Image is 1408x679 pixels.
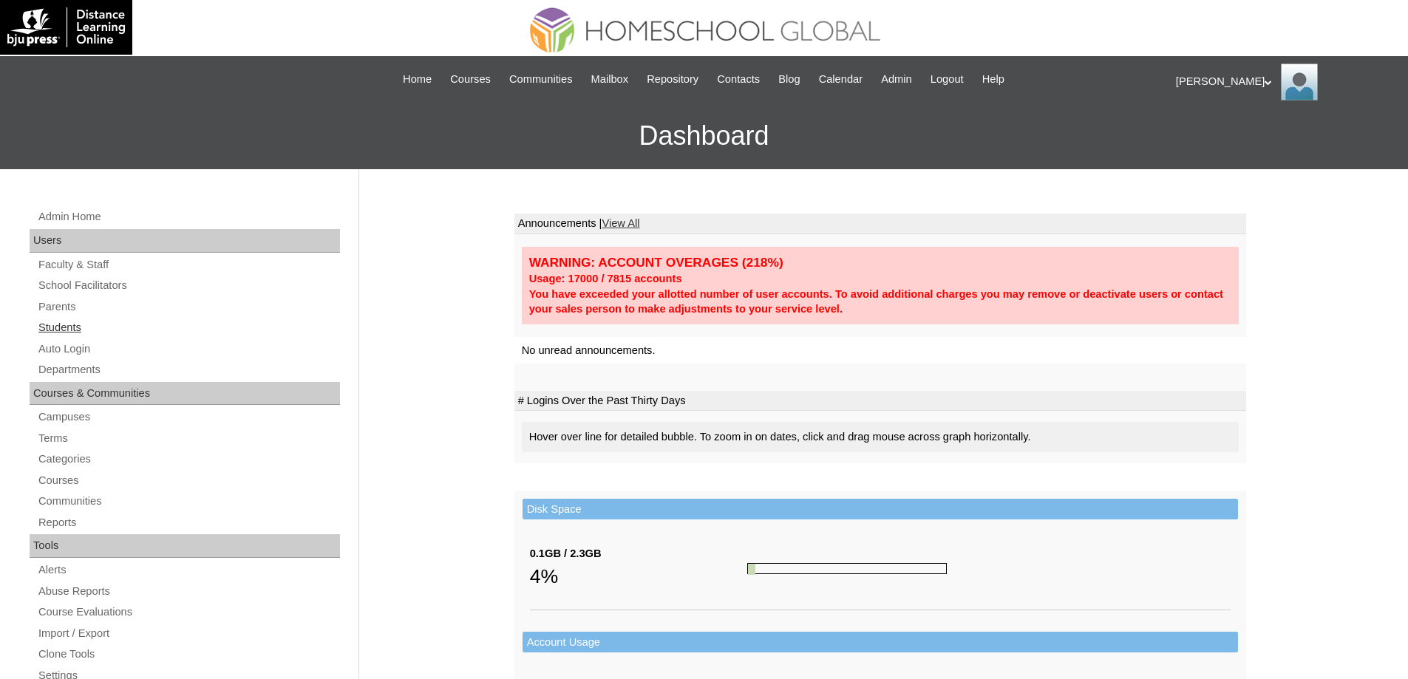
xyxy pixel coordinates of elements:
[395,71,439,88] a: Home
[923,71,971,88] a: Logout
[982,71,1004,88] span: Help
[37,492,340,511] a: Communities
[37,318,340,337] a: Students
[7,103,1401,169] h3: Dashboard
[443,71,498,88] a: Courses
[975,71,1012,88] a: Help
[37,408,340,426] a: Campuses
[819,71,863,88] span: Calendar
[37,513,340,532] a: Reports
[7,7,125,47] img: logo-white.png
[37,645,340,663] a: Clone Tools
[529,287,1231,317] div: You have exceeded your allotted number of user accounts. To avoid additional charges you may remo...
[514,337,1246,364] td: No unread announcements.
[514,391,1246,412] td: # Logins Over the Past Thirty Days
[874,71,919,88] a: Admin
[37,361,340,379] a: Departments
[37,276,340,295] a: School Facilitators
[530,546,747,562] div: 0.1GB / 2.3GB
[710,71,767,88] a: Contacts
[881,71,912,88] span: Admin
[37,624,340,643] a: Import / Export
[530,562,747,591] div: 4%
[591,71,629,88] span: Mailbox
[37,298,340,316] a: Parents
[584,71,636,88] a: Mailbox
[30,229,340,253] div: Users
[778,71,800,88] span: Blog
[37,429,340,448] a: Terms
[37,340,340,358] a: Auto Login
[403,71,432,88] span: Home
[37,603,340,621] a: Course Evaluations
[529,254,1231,271] div: WARNING: ACCOUNT OVERAGES (218%)
[30,382,340,406] div: Courses & Communities
[639,71,706,88] a: Repository
[522,422,1239,452] div: Hover over line for detailed bubble. To zoom in on dates, click and drag mouse across graph horiz...
[717,71,760,88] span: Contacts
[514,214,1246,234] td: Announcements |
[37,582,340,601] a: Abuse Reports
[812,71,870,88] a: Calendar
[1281,64,1318,100] img: Ariane Ebuen
[771,71,807,88] a: Blog
[450,71,491,88] span: Courses
[523,499,1238,520] td: Disk Space
[30,534,340,558] div: Tools
[509,71,573,88] span: Communities
[37,561,340,579] a: Alerts
[37,256,340,274] a: Faculty & Staff
[502,71,580,88] a: Communities
[1176,64,1393,100] div: [PERSON_NAME]
[602,217,639,229] a: View All
[37,450,340,468] a: Categories
[931,71,964,88] span: Logout
[647,71,698,88] span: Repository
[523,632,1238,653] td: Account Usage
[529,273,682,284] strong: Usage: 17000 / 7815 accounts
[37,208,340,226] a: Admin Home
[37,471,340,490] a: Courses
